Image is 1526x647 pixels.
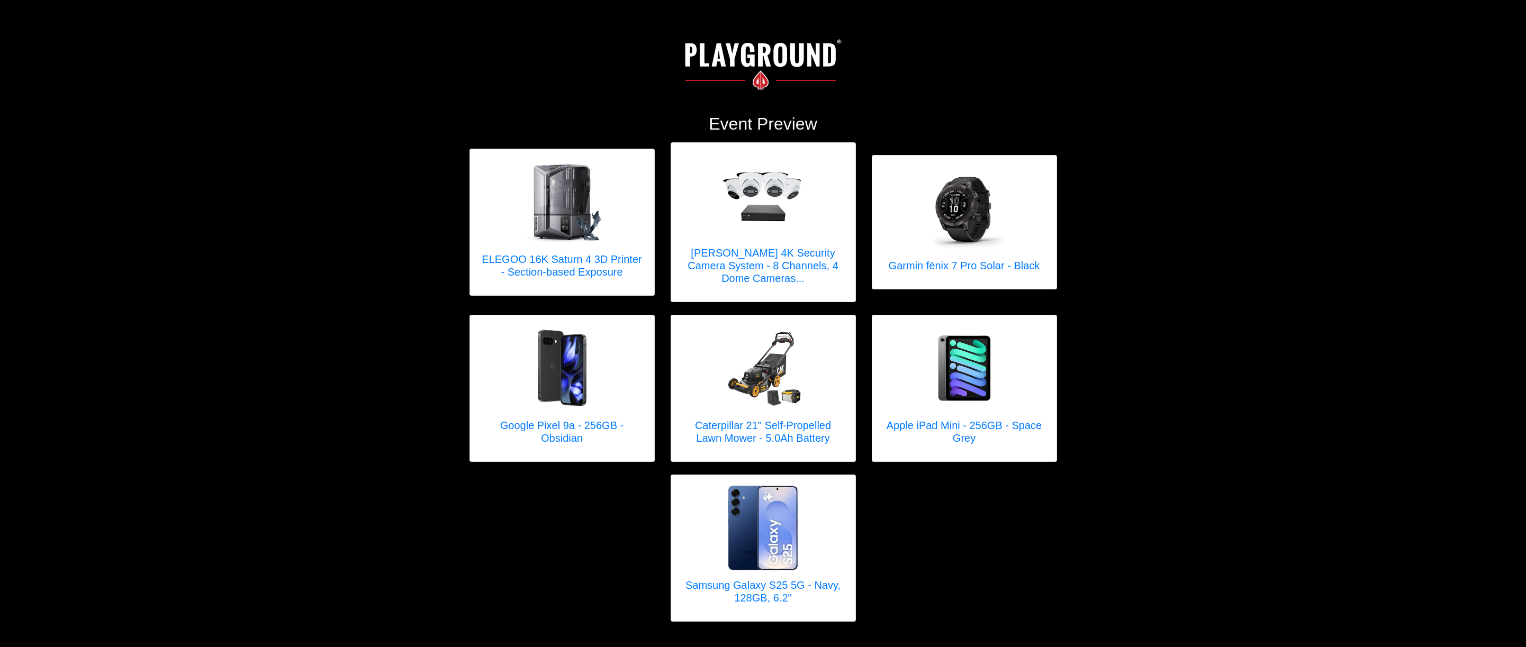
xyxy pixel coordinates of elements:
a: Garmin fēnix 7 Pro Solar - Black Garmin fēnix 7 Pro Solar - Black [889,166,1040,278]
a: Swann 4K Security Camera System - 8 Channels, 4 Dome Cameras Outdoor, 1TB HDD, Color Night Vision... [682,153,845,291]
img: Logo [679,26,848,101]
h5: Apple iPad Mini - 256GB - Space Grey [883,419,1046,444]
a: Samsung Galaxy S25 5G - Navy, 128GB, 6.2" Samsung Galaxy S25 5G - Navy, 128GB, 6.2" [682,486,845,610]
h5: Caterpillar 21" Self-Propelled Lawn Mower - 5.0Ah Battery [682,419,845,444]
img: Swann 4K Security Camera System - 8 Channels, 4 Dome Cameras Outdoor, 1TB HDD, Color Night Vision [721,153,806,238]
h5: Garmin fēnix 7 Pro Solar - Black [889,259,1040,272]
img: Samsung Galaxy S25 5G - Navy, 128GB, 6.2" [721,486,806,570]
img: ELEGOO 16K Saturn 4 3D Printer - Section-based Exposure [520,160,604,244]
h5: Google Pixel 9a - 256GB - Obsidian [481,419,644,444]
img: Garmin fēnix 7 Pro Solar - Black [922,166,1007,251]
img: Google Pixel 9a - 256GB - Obsidian [520,326,604,411]
a: Google Pixel 9a - 256GB - Obsidian Google Pixel 9a - 256GB - Obsidian [481,326,644,451]
a: ELEGOO 16K Saturn 4 3D Printer - Section-based Exposure ELEGOO 16K Saturn 4 3D Printer - Section-... [481,160,644,285]
img: Apple iPad Mini - 256GB - Space Grey [922,326,1007,411]
h5: [PERSON_NAME] 4K Security Camera System - 8 Channels, 4 Dome Cameras... [682,247,845,285]
h5: ELEGOO 16K Saturn 4 3D Printer - Section-based Exposure [481,253,644,278]
img: Caterpillar 21" Self-Propelled Lawn Mower - 5.0Ah Battery [721,326,806,411]
h5: Samsung Galaxy S25 5G - Navy, 128GB, 6.2" [682,579,845,604]
h2: Event Preview [469,114,1057,134]
a: Apple iPad Mini - 256GB - Space Grey Apple iPad Mini - 256GB - Space Grey [883,326,1046,451]
a: Caterpillar 21" Self-Propelled Lawn Mower - 5.0Ah Battery Caterpillar 21" Self-Propelled Lawn Mow... [682,326,845,451]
